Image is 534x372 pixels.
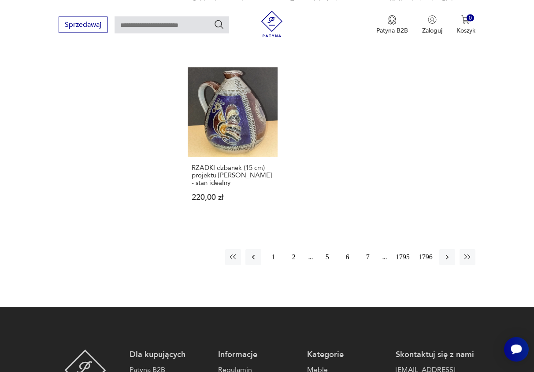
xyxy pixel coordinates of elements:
div: 0 [467,14,474,22]
button: 7 [360,249,376,265]
p: Zaloguj [422,26,442,34]
button: 1796 [416,249,435,265]
button: Szukaj [214,19,224,29]
img: Ikona medalu [388,15,397,25]
img: Ikona koszyka [461,15,470,24]
button: 1795 [393,249,412,265]
p: 220,00 zł [192,194,274,201]
img: Patyna - sklep z meblami i dekoracjami vintage [259,11,285,37]
button: 1 [266,249,282,265]
button: Zaloguj [422,15,442,34]
p: Dla kupujących [130,350,209,360]
p: Informacje [218,350,298,360]
a: RZADKI dzbanek (15 cm) projektu Elfriede Balzar-Kopp - stan idealnyRZADKI dzbanek (15 cm) projekt... [188,67,278,218]
p: Skontaktuj się z nami [396,350,475,360]
p: Patyna B2B [376,26,408,34]
button: 0Koszyk [456,15,475,34]
button: 5 [319,249,335,265]
p: Koszyk [456,26,475,34]
button: 6 [340,249,356,265]
a: Sprzedawaj [59,22,108,28]
button: 2 [286,249,302,265]
iframe: Smartsupp widget button [504,337,529,361]
a: Ikona medaluPatyna B2B [376,15,408,34]
img: Ikonka użytkownika [428,15,437,24]
button: Patyna B2B [376,15,408,34]
h3: RZADKI dzbanek (15 cm) projektu [PERSON_NAME] - stan idealny [192,164,274,187]
button: Sprzedawaj [59,16,108,33]
p: Kategorie [307,350,387,360]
